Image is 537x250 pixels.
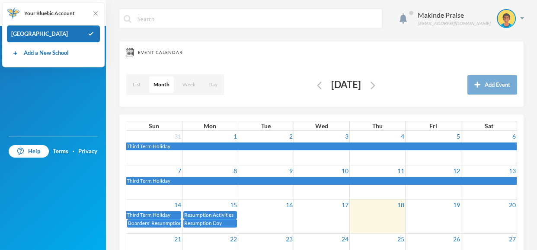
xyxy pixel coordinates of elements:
a: 12 [452,165,461,176]
a: 31 [173,131,182,142]
span: Tue [261,122,271,130]
a: 23 [285,234,294,244]
a: 11 [396,165,405,176]
span: Sat [485,122,493,130]
button: Edit [314,80,324,90]
a: 16 [285,199,294,210]
a: 3 [344,131,349,142]
a: 5 [456,131,461,142]
a: 15 [229,199,238,210]
a: 4 [400,131,405,142]
span: Third Term Holiday [127,143,170,149]
a: 17 [341,199,349,210]
a: 14 [173,199,182,210]
a: 27 [508,234,517,244]
span: Thu [372,122,383,130]
div: · [73,147,74,156]
a: 9 [288,165,294,176]
span: Mon [204,122,216,130]
a: 24 [341,234,349,244]
a: Third Term Holiday [126,177,517,185]
button: Add Event [467,75,517,95]
a: Boarders' Resunmption [127,219,181,228]
span: Fri [429,122,437,130]
a: Third Term Holiday [126,211,181,219]
span: Wed [315,122,328,130]
a: Add a New School [11,49,69,57]
img: STUDENT [498,10,515,27]
a: 20 [508,199,517,210]
a: 19 [452,199,461,210]
a: Help [9,145,49,158]
a: 7 [177,165,182,176]
a: Resumption Day [183,219,237,228]
a: 21 [173,234,182,244]
button: Week [178,76,200,93]
a: 18 [396,199,405,210]
button: List [128,76,145,93]
img: search [124,15,131,23]
span: Boarders' Resunmption [128,220,182,226]
a: Privacy [78,147,97,156]
a: 25 [396,234,405,244]
span: Resumption Day [184,220,222,226]
a: 1 [233,131,238,142]
a: 13 [508,165,517,176]
input: Search [137,9,377,28]
span: Third Term Holiday [127,177,170,184]
div: [EMAIL_ADDRESS][DOMAIN_NAME] [418,20,490,27]
a: Third Term Holiday [126,142,517,151]
a: 10 [341,165,349,176]
span: Third Term Holiday [127,212,170,218]
a: 22 [229,234,238,244]
div: Makinde Praise [418,10,490,20]
button: Month [149,76,174,93]
a: Terms [53,147,68,156]
span: Your Bluebic Account [24,9,75,17]
a: 6 [511,131,517,142]
div: Event Calendar [126,48,517,57]
button: Edit [368,80,378,90]
a: Resumption Activities [183,211,237,219]
button: Day [204,76,222,93]
a: 26 [452,234,461,244]
a: 8 [233,165,238,176]
span: Sun [149,122,159,130]
a: 2 [288,131,294,142]
div: [GEOGRAPHIC_DATA] [7,25,100,43]
div: [DATE] [324,76,368,93]
span: Resumption Activities [184,212,233,218]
